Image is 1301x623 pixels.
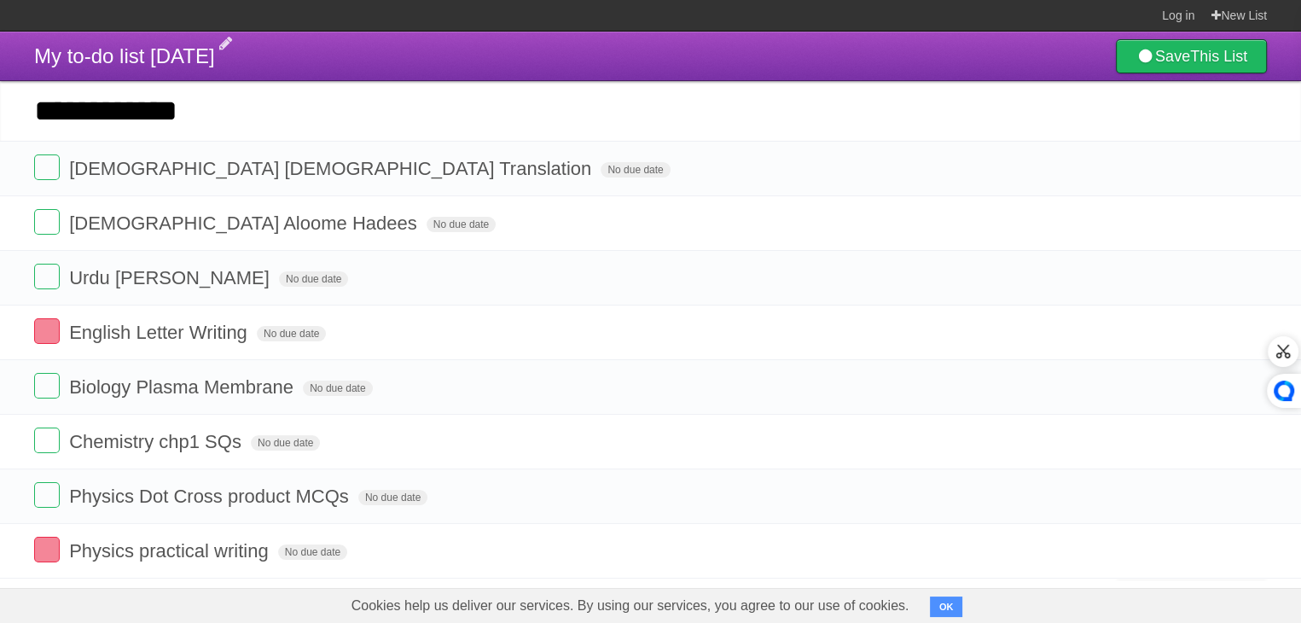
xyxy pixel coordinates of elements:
[334,589,926,623] span: Cookies help us deliver our services. By using our services, you agree to our use of cookies.
[69,267,274,288] span: Urdu [PERSON_NAME]
[930,597,963,617] button: OK
[34,264,60,289] label: Done
[427,217,496,232] span: No due date
[358,490,427,505] span: No due date
[34,482,60,508] label: Done
[257,326,326,341] span: No due date
[69,213,421,234] span: [DEMOGRAPHIC_DATA] Aloome Hadees
[34,428,60,453] label: Done
[303,381,372,396] span: No due date
[69,486,353,507] span: Physics Dot Cross product MCQs
[34,373,60,399] label: Done
[1190,48,1247,65] b: This List
[69,158,595,179] span: [DEMOGRAPHIC_DATA] [DEMOGRAPHIC_DATA] Translation
[69,322,252,343] span: English Letter Writing
[34,154,60,180] label: Done
[69,431,246,452] span: Chemistry chp1 SQs
[34,209,60,235] label: Done
[69,376,298,398] span: Biology Plasma Membrane
[69,540,273,562] span: Physics practical writing
[34,537,60,562] label: Done
[34,44,215,67] span: My to-do list [DATE]
[278,544,347,560] span: No due date
[1116,39,1267,73] a: SaveThis List
[601,162,670,178] span: No due date
[34,318,60,344] label: Done
[251,435,320,451] span: No due date
[279,271,348,287] span: No due date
